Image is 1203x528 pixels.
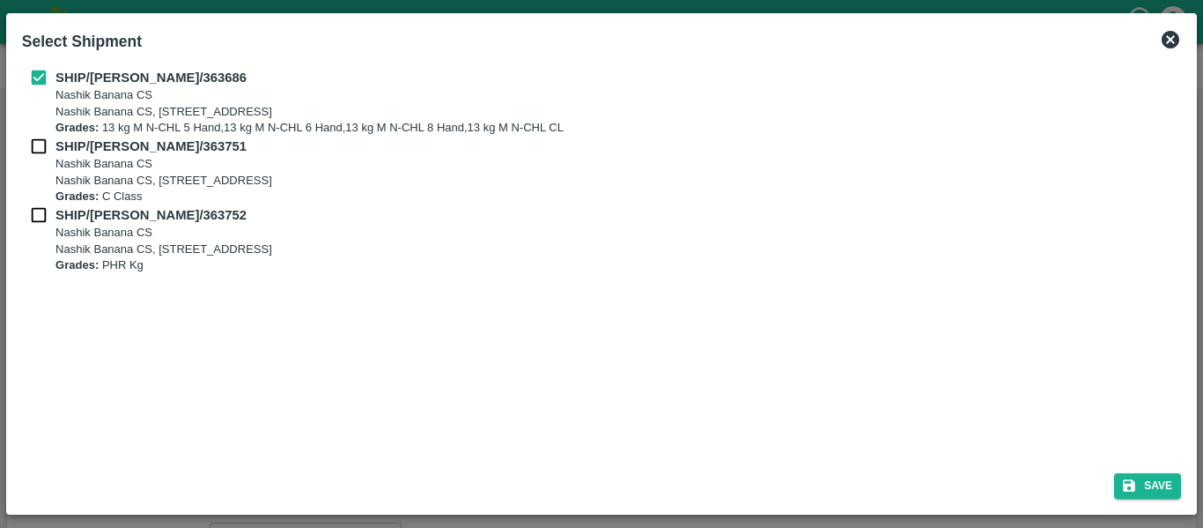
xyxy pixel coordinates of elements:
button: Save [1114,473,1181,499]
p: Nashik Banana CS, [STREET_ADDRESS] [55,242,272,258]
b: Select Shipment [22,33,142,50]
b: Grades: [55,258,99,271]
b: SHIP/[PERSON_NAME]/363686 [55,71,247,85]
b: Grades: [55,190,99,203]
p: Nashik Banana CS [55,225,272,242]
b: SHIP/[PERSON_NAME]/363751 [55,139,247,153]
p: 13 kg M N-CHL 5 Hand,13 kg M N-CHL 6 Hand,13 kg M N-CHL 8 Hand,13 kg M N-CHL CL [55,120,564,137]
p: C Class [55,189,272,205]
p: Nashik Banana CS, [STREET_ADDRESS] [55,173,272,190]
b: Grades: [55,121,99,134]
p: Nashik Banana CS, [STREET_ADDRESS] [55,104,564,121]
p: PHR Kg [55,257,272,274]
p: Nashik Banana CS [55,87,564,104]
b: SHIP/[PERSON_NAME]/363752 [55,208,247,222]
p: Nashik Banana CS [55,156,272,173]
